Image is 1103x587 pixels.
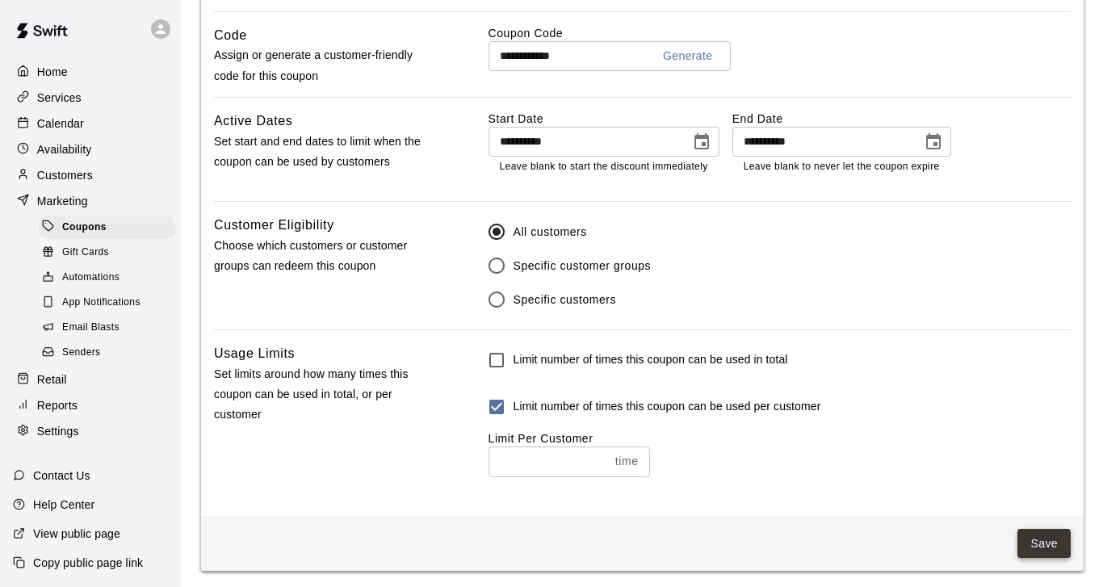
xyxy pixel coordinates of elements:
[39,241,175,264] div: Gift Cards
[37,423,79,439] p: Settings
[39,316,182,341] a: Email Blasts
[214,132,437,172] p: Set start and end dates to limit when the coupon can be used by customers
[33,555,143,571] p: Copy public page link
[500,159,708,175] p: Leave blank to start the discount immediately
[62,220,107,236] span: Coupons
[62,270,120,286] span: Automations
[39,240,182,265] a: Gift Cards
[214,236,437,276] p: Choose which customers or customer groups can redeem this coupon
[13,189,169,213] a: Marketing
[62,320,120,336] span: Email Blasts
[13,111,169,136] a: Calendar
[13,137,169,161] a: Availability
[514,351,788,369] h6: Limit number of times this coupon can be used in total
[489,111,719,127] label: Start Date
[37,64,68,80] p: Home
[37,115,84,132] p: Calendar
[615,453,639,470] p: time
[656,41,719,71] button: Generate
[62,345,101,361] span: Senders
[13,86,169,110] a: Services
[39,341,182,366] a: Senders
[62,245,109,261] span: Gift Cards
[744,159,940,175] p: Leave blank to never let the coupon expire
[39,291,182,316] a: App Notifications
[37,90,82,106] p: Services
[514,224,587,241] span: All customers
[62,295,140,311] span: App Notifications
[39,216,175,239] div: Coupons
[39,317,175,339] div: Email Blasts
[489,25,1071,41] label: Coupon Code
[37,397,78,413] p: Reports
[214,364,437,426] p: Set limits around how many times this coupon can be used in total, or per customer
[33,468,90,484] p: Contact Us
[13,393,169,417] a: Reports
[214,111,293,132] h6: Active Dates
[37,141,92,157] p: Availability
[37,167,93,183] p: Customers
[686,126,718,158] button: Choose date, selected date is Aug 18, 2025
[214,343,295,364] h6: Usage Limits
[214,45,437,86] p: Assign or generate a customer-friendly code for this coupon
[39,266,175,289] div: Automations
[13,163,169,187] a: Customers
[917,126,950,158] button: Choose date, selected date is Sep 1, 2025
[39,266,182,291] a: Automations
[514,398,821,416] h6: Limit number of times this coupon can be used per customer
[13,367,169,392] a: Retail
[1017,529,1071,559] button: Save
[13,419,169,443] a: Settings
[214,215,334,236] h6: Customer Eligibility
[514,258,652,275] span: Specific customer groups
[33,497,94,513] p: Help Center
[39,291,175,314] div: App Notifications
[39,342,175,364] div: Senders
[39,215,182,240] a: Coupons
[732,111,951,127] label: End Date
[214,25,247,46] h6: Code
[37,371,67,388] p: Retail
[13,60,169,84] a: Home
[514,291,617,308] span: Specific customers
[489,432,593,445] label: Limit Per Customer
[33,526,120,542] p: View public page
[37,193,88,209] p: Marketing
